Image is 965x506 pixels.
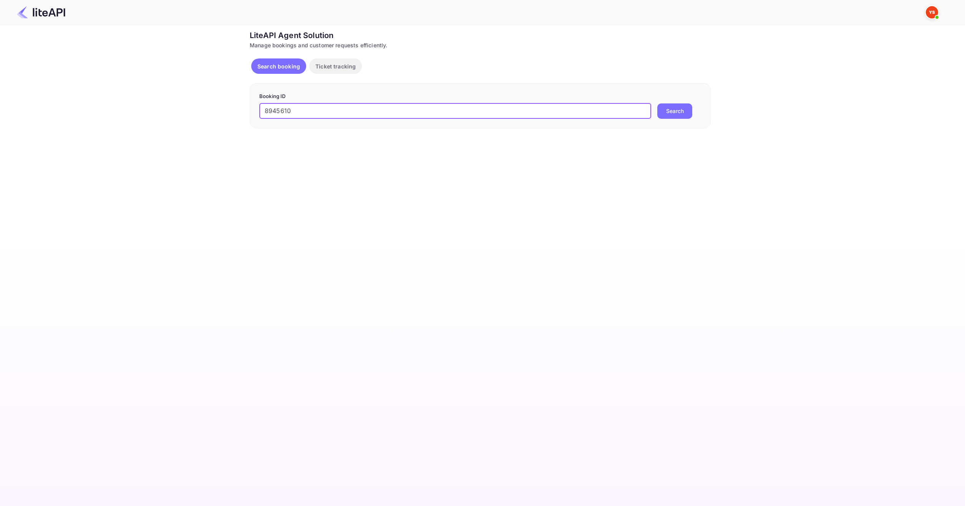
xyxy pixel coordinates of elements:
img: Yandex Support [926,6,938,18]
div: LiteAPI Agent Solution [250,30,711,41]
p: Ticket tracking [315,62,356,70]
p: Booking ID [259,93,701,100]
div: Manage bookings and customer requests efficiently. [250,41,711,49]
button: Search [657,103,692,119]
img: LiteAPI Logo [17,6,65,18]
p: Search booking [257,62,300,70]
input: Enter Booking ID (e.g., 63782194) [259,103,651,119]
